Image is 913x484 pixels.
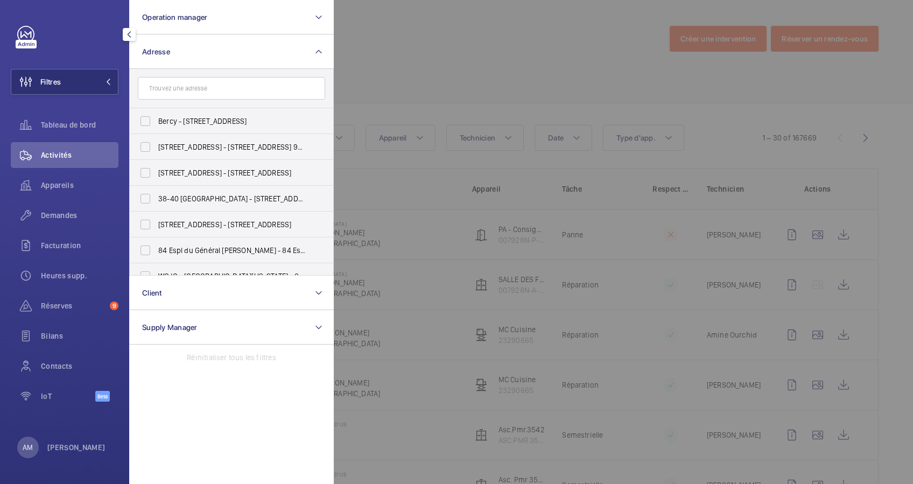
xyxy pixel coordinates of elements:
[23,442,33,453] p: AM
[40,76,61,87] span: Filtres
[41,300,106,311] span: Réserves
[41,240,118,251] span: Facturation
[41,270,118,281] span: Heures supp.
[41,210,118,221] span: Demandes
[41,120,118,130] span: Tableau de bord
[41,180,118,191] span: Appareils
[41,331,118,341] span: Bilans
[41,361,118,371] span: Contacts
[47,442,106,453] p: [PERSON_NAME]
[41,391,95,402] span: IoT
[110,301,118,310] span: 9
[11,69,118,95] button: Filtres
[41,150,118,160] span: Activités
[95,391,110,402] span: Beta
